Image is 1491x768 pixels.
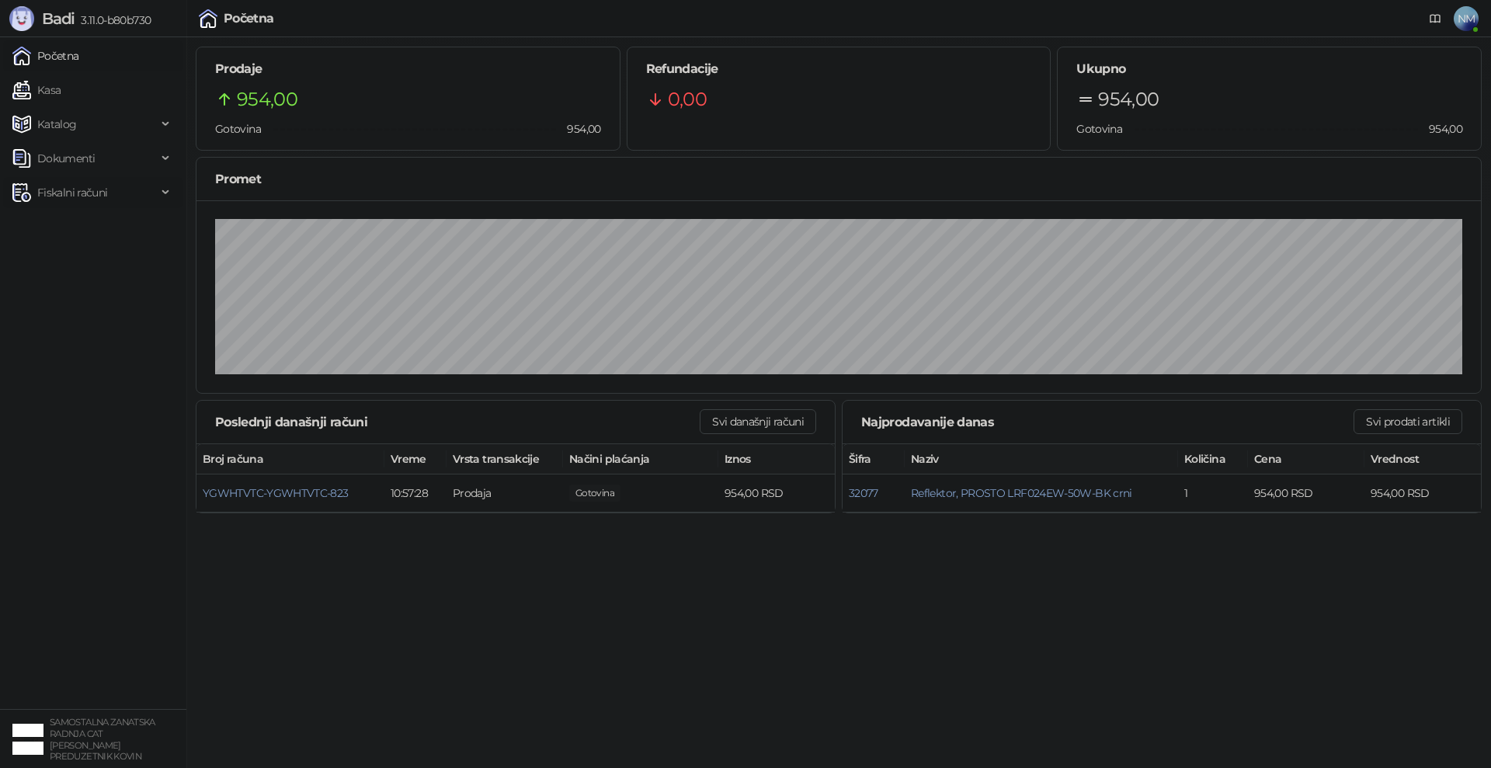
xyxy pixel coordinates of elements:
button: 32077 [849,486,878,500]
a: Dokumentacija [1423,6,1448,31]
a: Kasa [12,75,61,106]
td: Prodaja [447,474,563,513]
span: NM [1454,6,1479,31]
td: 10:57:28 [384,474,447,513]
div: Poslednji današnji računi [215,412,700,432]
span: Dokumenti [37,143,95,174]
span: Gotovina [1076,122,1122,136]
h5: Prodaje [215,60,601,78]
th: Vreme [384,444,447,474]
button: Svi današnji računi [700,409,816,434]
button: Reflektor, PROSTO LRF024EW-50W-BK crni [911,486,1132,500]
th: Vrednost [1364,444,1481,474]
span: Gotovina [215,122,261,136]
div: Najprodavanije danas [861,412,1354,432]
span: Badi [42,9,75,28]
span: 954,00 [1418,120,1462,137]
td: 954,00 RSD [718,474,835,513]
th: Broj računa [196,444,384,474]
h5: Ukupno [1076,60,1462,78]
span: 954,00 [556,120,600,137]
a: Početna [12,40,79,71]
th: Cena [1248,444,1364,474]
div: Promet [215,169,1462,189]
td: 1 [1178,474,1248,513]
img: 64x64-companyLogo-ae27db6e-dfce-48a1-b68e-83471bd1bffd.png [12,724,43,755]
span: 954,00 [237,85,297,114]
small: SAMOSTALNA ZANATSKA RADNJA CAT [PERSON_NAME] PREDUZETNIK KOVIN [50,717,155,762]
div: Početna [224,12,274,25]
span: Katalog [37,109,77,140]
th: Naziv [905,444,1178,474]
button: Svi prodati artikli [1354,409,1462,434]
span: 3.11.0-b80b730 [75,13,151,27]
th: Šifra [843,444,905,474]
th: Vrsta transakcije [447,444,563,474]
th: Količina [1178,444,1248,474]
h5: Refundacije [646,60,1032,78]
button: YGWHTVTC-YGWHTVTC-823 [203,486,349,500]
th: Iznos [718,444,835,474]
td: 954,00 RSD [1364,474,1481,513]
th: Načini plaćanja [563,444,718,474]
span: 954,00 [1098,85,1159,114]
span: 954,00 [569,485,620,502]
td: 954,00 RSD [1248,474,1364,513]
span: Fiskalni računi [37,177,107,208]
span: 0,00 [668,85,707,114]
img: Logo [9,6,34,31]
